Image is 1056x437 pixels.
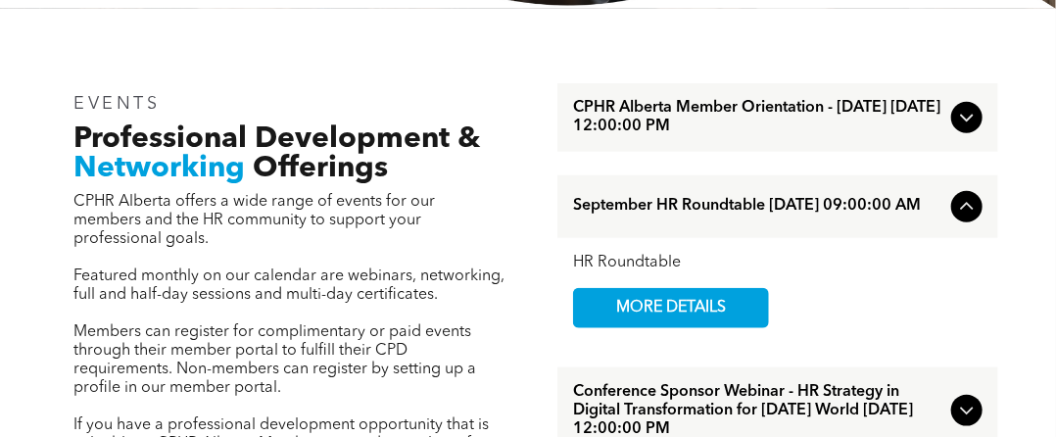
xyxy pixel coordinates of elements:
span: EVENTS [73,95,161,113]
div: HR Roundtable [573,254,983,272]
span: Networking [73,154,245,183]
span: Offerings [253,154,388,183]
span: MORE DETAILS [594,289,748,327]
span: Featured monthly on our calendar are webinars, networking, full and half-day sessions and multi-d... [73,268,504,303]
span: CPHR Alberta offers a wide range of events for our members and the HR community to support your p... [73,194,435,247]
span: September HR Roundtable [DATE] 09:00:00 AM [573,197,943,216]
span: CPHR Alberta Member Orientation - [DATE] [DATE] 12:00:00 PM [573,99,943,136]
a: MORE DETAILS [573,288,769,328]
span: Professional Development & [73,124,480,154]
span: Members can register for complimentary or paid events through their member portal to fulfill thei... [73,324,476,396]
